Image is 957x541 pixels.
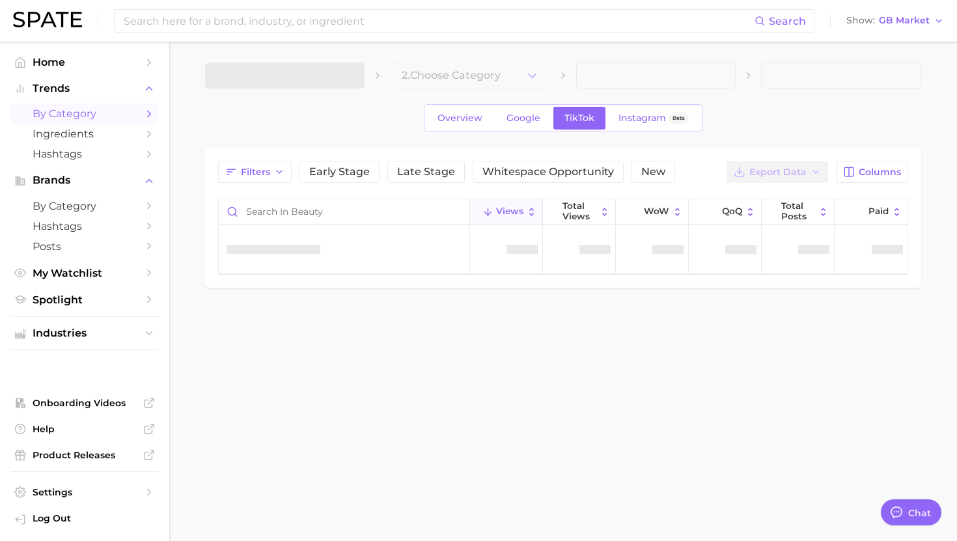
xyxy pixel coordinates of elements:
span: Spotlight [33,294,137,306]
span: WoW [644,206,669,217]
span: Home [33,56,137,68]
a: Home [10,52,159,72]
button: WoW [616,199,689,225]
a: Product Releases [10,445,159,465]
button: Industries [10,324,159,343]
span: Beta [673,113,685,124]
a: Spotlight [10,290,159,310]
span: Trends [33,83,137,94]
span: Columns [859,167,901,178]
button: Views [470,199,543,225]
span: Help [33,423,137,435]
span: Overview [437,113,482,124]
input: Search in beauty [219,199,469,224]
button: 2.Choose Category [391,62,550,89]
a: by Category [10,104,159,124]
button: Total Views [543,199,616,225]
a: by Category [10,196,159,216]
span: Search [769,15,806,27]
span: My Watchlist [33,267,137,279]
a: Ingredients [10,124,159,144]
span: by Category [33,107,137,120]
span: Filters [241,167,270,178]
button: Filters [218,161,292,183]
span: New [641,167,665,177]
a: My Watchlist [10,263,159,283]
span: 2. Choose Category [402,70,501,81]
button: QoQ [689,199,762,225]
span: Late Stage [397,167,455,177]
span: Hashtags [33,220,137,232]
span: Export Data [749,167,807,178]
a: Hashtags [10,216,159,236]
span: Whitespace Opportunity [482,167,614,177]
button: Trends [10,79,159,98]
span: Total Views [562,201,596,221]
button: Brands [10,171,159,190]
button: ShowGB Market [843,12,947,29]
span: Product Releases [33,449,137,461]
a: Help [10,419,159,439]
a: Log out. Currently logged in with e-mail mathilde@spate.nyc. [10,508,159,531]
span: Total Posts [781,201,815,221]
span: Posts [33,240,137,253]
span: Early Stage [309,167,370,177]
a: Settings [10,482,159,502]
span: Paid [868,206,889,217]
span: Log Out [33,512,148,524]
a: InstagramBeta [607,107,700,130]
span: GB Market [879,17,930,24]
span: Google [506,113,540,124]
span: Settings [33,486,137,498]
span: QoQ [722,206,742,217]
a: TikTok [553,107,605,130]
img: SPATE [13,12,82,27]
span: by Category [33,200,137,212]
span: Show [846,17,875,24]
button: Columns [836,161,908,183]
a: Overview [426,107,493,130]
input: Search here for a brand, industry, or ingredient [122,10,755,32]
a: Posts [10,236,159,257]
button: Total Posts [762,199,835,225]
button: Export Data [727,161,828,183]
a: Onboarding Videos [10,393,159,413]
span: TikTok [564,113,594,124]
span: Brands [33,174,137,186]
span: Onboarding Videos [33,397,137,409]
span: Ingredients [33,128,137,140]
span: Hashtags [33,148,137,160]
span: Industries [33,327,137,339]
button: Paid [835,199,908,225]
a: Google [495,107,551,130]
span: Views [496,206,523,217]
a: Hashtags [10,144,159,164]
span: Instagram [618,113,666,124]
